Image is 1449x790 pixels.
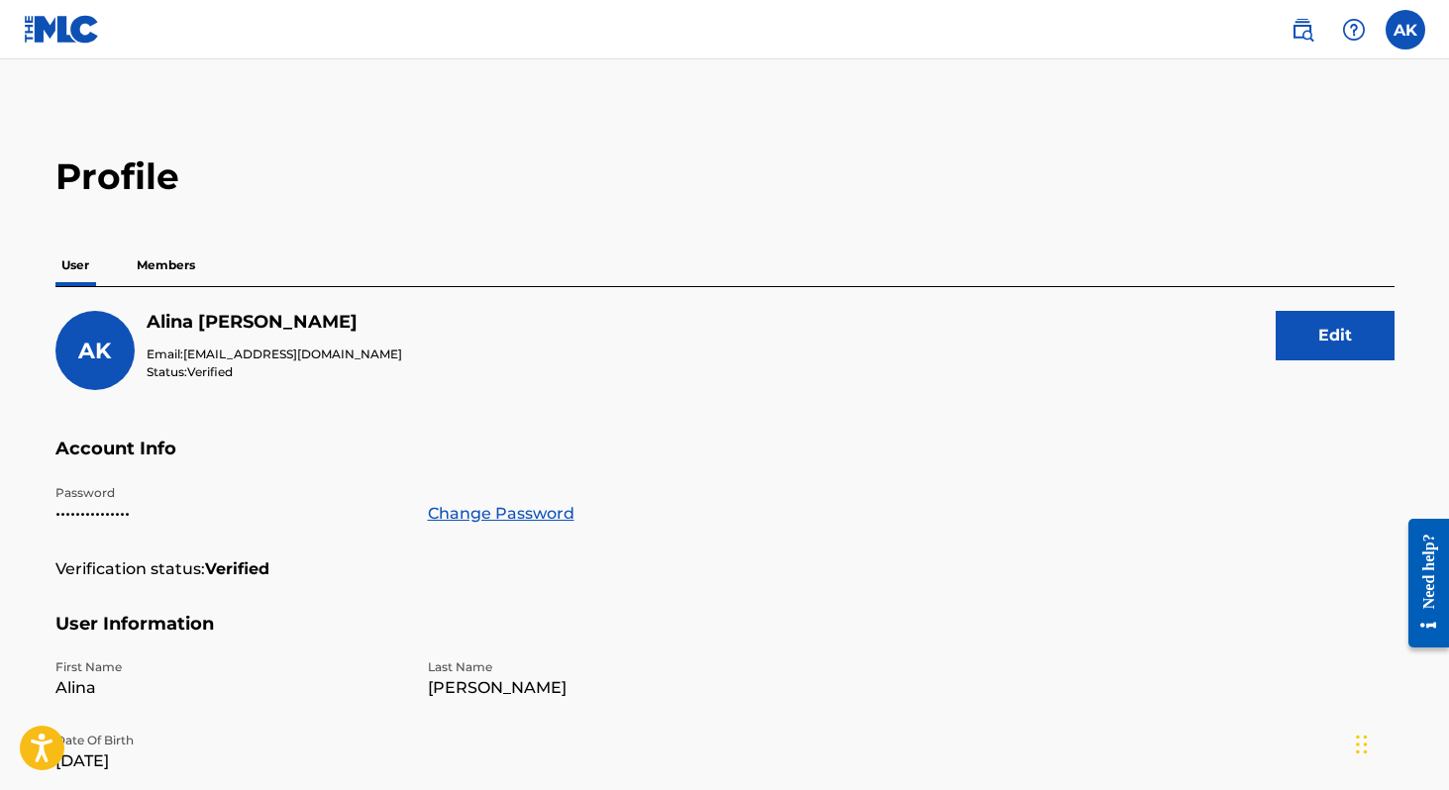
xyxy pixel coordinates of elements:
[1283,10,1322,49] a: Public Search
[1334,10,1374,49] div: Help
[147,346,402,363] p: Email:
[55,613,1395,659] h5: User Information
[55,154,1395,199] h2: Profile
[1356,715,1368,774] div: Drag
[55,245,95,286] p: User
[55,557,205,581] p: Verification status:
[55,749,404,773] p: [DATE]
[55,676,404,700] p: Alina
[187,364,233,379] span: Verified
[78,338,111,364] span: AK
[147,363,402,381] p: Status:
[55,484,404,502] p: Password
[428,676,776,700] p: [PERSON_NAME]
[24,15,100,44] img: MLC Logo
[147,311,402,334] h5: Alina Khangura
[55,502,404,526] p: •••••••••••••••
[55,732,404,749] p: Date Of Birth
[1291,18,1314,42] img: search
[1386,10,1425,49] div: User Menu
[1394,504,1449,663] iframe: Resource Center
[205,557,269,581] strong: Verified
[1350,695,1449,790] iframe: Chat Widget
[55,658,404,676] p: First Name
[428,502,574,526] a: Change Password
[131,245,201,286] p: Members
[183,346,402,361] span: [EMAIL_ADDRESS][DOMAIN_NAME]
[1342,18,1366,42] img: help
[428,658,776,676] p: Last Name
[55,438,1395,484] h5: Account Info
[1276,311,1395,360] button: Edit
